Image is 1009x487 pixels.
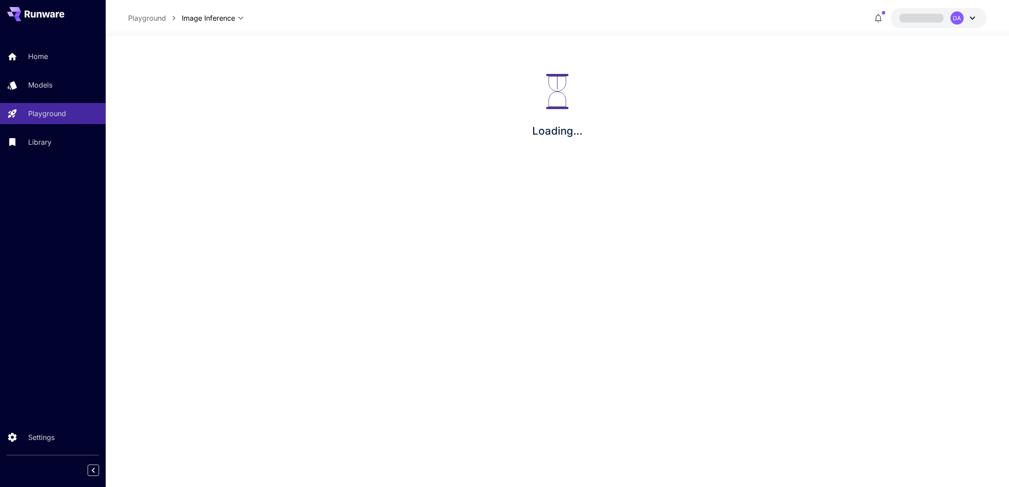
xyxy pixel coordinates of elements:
p: Settings [28,432,55,443]
p: Models [28,80,52,90]
p: Library [28,137,52,147]
p: Loading... [532,123,582,139]
p: Home [28,51,48,62]
a: Playground [128,13,166,23]
span: Image Inference [182,13,235,23]
div: Collapse sidebar [94,462,106,478]
p: Playground [28,108,66,119]
button: Collapse sidebar [88,465,99,476]
nav: breadcrumb [128,13,182,23]
div: OA [950,11,964,25]
button: OA [891,8,987,28]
